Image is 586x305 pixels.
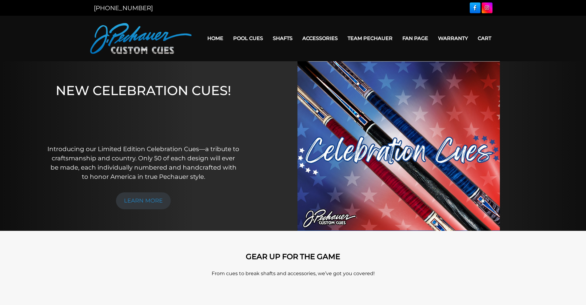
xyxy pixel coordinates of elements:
a: Home [202,30,228,46]
strong: GEAR UP FOR THE GAME [246,252,340,261]
a: Shafts [268,30,297,46]
img: Pechauer Custom Cues [90,23,192,54]
a: Accessories [297,30,343,46]
a: LEARN MORE [116,192,171,209]
a: Fan Page [397,30,433,46]
a: [PHONE_NUMBER] [94,4,153,12]
h1: NEW CELEBRATION CUES! [47,83,240,136]
p: Introducing our Limited Edition Celebration Cues—a tribute to craftsmanship and country. Only 50 ... [47,144,240,181]
a: Cart [473,30,496,46]
a: Pool Cues [228,30,268,46]
p: From cues to break shafts and accessories, we’ve got you covered! [118,270,468,277]
a: Team Pechauer [343,30,397,46]
a: Warranty [433,30,473,46]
